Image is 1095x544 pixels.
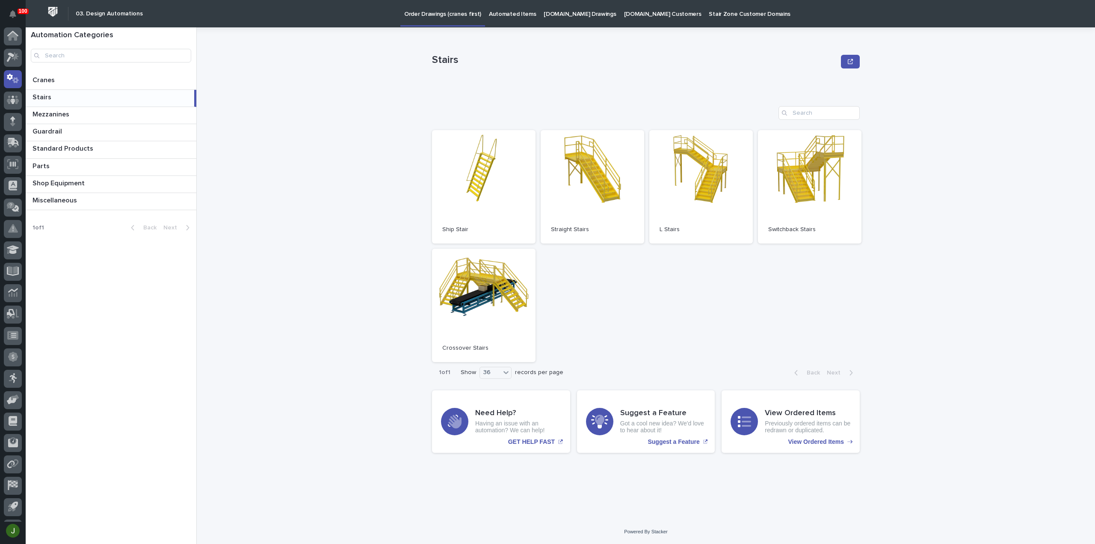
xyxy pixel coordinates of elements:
a: MiscellaneousMiscellaneous [26,193,196,210]
a: Suggest a Feature [577,390,715,453]
a: Powered By Stacker [624,529,667,534]
h3: Need Help? [475,409,561,418]
button: Back [124,224,160,232]
a: L Stairs [649,130,753,244]
span: Back [802,370,820,376]
button: Next [160,224,196,232]
p: Stairs [432,54,838,66]
p: Crossover Stairs [442,345,525,352]
a: Straight Stairs [541,130,644,244]
p: 100 [19,8,27,14]
div: 36 [480,368,500,377]
p: View Ordered Items [788,438,844,446]
input: Search [31,49,191,62]
a: Standard ProductsStandard Products [26,141,196,158]
span: Next [163,225,182,231]
p: Guardrail [33,126,64,136]
button: Back [787,369,823,377]
a: GET HELP FAST [432,390,570,453]
input: Search [778,106,860,120]
p: Having an issue with an automation? We can help! [475,420,561,434]
span: Back [138,225,157,231]
p: Cranes [33,74,56,84]
button: users-avatar [4,522,22,540]
button: Notifications [4,5,22,23]
p: Show [461,369,476,376]
p: Suggest a Feature [648,438,699,446]
a: StairsStairs [26,90,196,107]
a: GuardrailGuardrail [26,124,196,141]
p: 1 of 1 [26,217,51,238]
p: Previously ordered items can be redrawn or duplicated. [765,420,851,434]
p: Shop Equipment [33,178,86,187]
div: Notifications100 [11,10,22,24]
h1: Automation Categories [31,31,191,40]
a: MezzaninesMezzanines [26,107,196,124]
img: Workspace Logo [45,4,61,20]
p: Straight Stairs [551,226,634,233]
p: Parts [33,161,51,170]
a: Crossover Stairs [432,249,536,362]
a: Switchback Stairs [758,130,861,244]
h3: Suggest a Feature [620,409,706,418]
a: View Ordered Items [722,390,860,453]
p: Switchback Stairs [768,226,851,233]
p: Mezzanines [33,109,71,119]
p: Got a cool new idea? We'd love to hear about it! [620,420,706,434]
a: CranesCranes [26,73,196,90]
a: PartsParts [26,159,196,176]
p: Miscellaneous [33,195,79,205]
p: Standard Products [33,143,95,153]
p: records per page [515,369,563,376]
p: 1 of 1 [432,362,457,383]
h3: View Ordered Items [765,409,851,418]
h2: 03. Design Automations [76,10,143,18]
a: Ship Stair [432,130,536,244]
a: Shop EquipmentShop Equipment [26,176,196,193]
p: GET HELP FAST [508,438,555,446]
p: Stairs [33,92,53,101]
p: Ship Stair [442,226,525,233]
button: Next [823,369,860,377]
span: Next [827,370,846,376]
p: L Stairs [660,226,743,233]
